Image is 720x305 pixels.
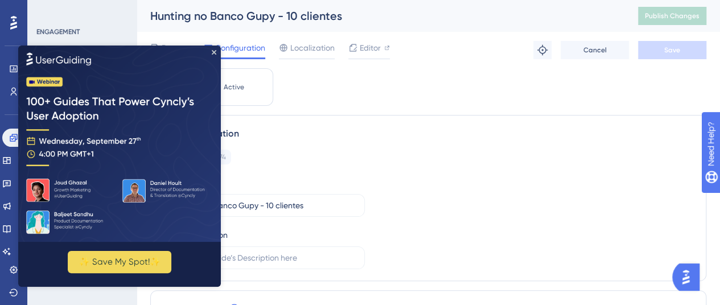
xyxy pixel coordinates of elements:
[162,41,190,55] span: Reports
[561,41,629,59] button: Cancel
[36,27,80,36] div: ENGAGEMENT
[583,46,607,55] span: Cancel
[172,252,355,264] input: Type your Guide’s Description here
[224,83,244,92] span: Active
[672,260,706,294] iframe: UserGuiding AI Assistant Launcher
[27,3,71,17] span: Need Help?
[645,11,700,20] span: Publish Changes
[172,199,355,212] input: Type your Guide’s Name here
[215,41,265,55] span: Configuration
[194,5,198,9] div: Close Preview
[162,127,694,141] div: Guide Information
[664,46,680,55] span: Save
[638,7,706,25] button: Publish Changes
[290,41,335,55] span: Localization
[150,8,610,24] div: Hunting no Banco Gupy - 10 clientes
[360,41,381,55] span: Editor
[50,205,153,228] button: ✨ Save My Spot!✨
[638,41,706,59] button: Save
